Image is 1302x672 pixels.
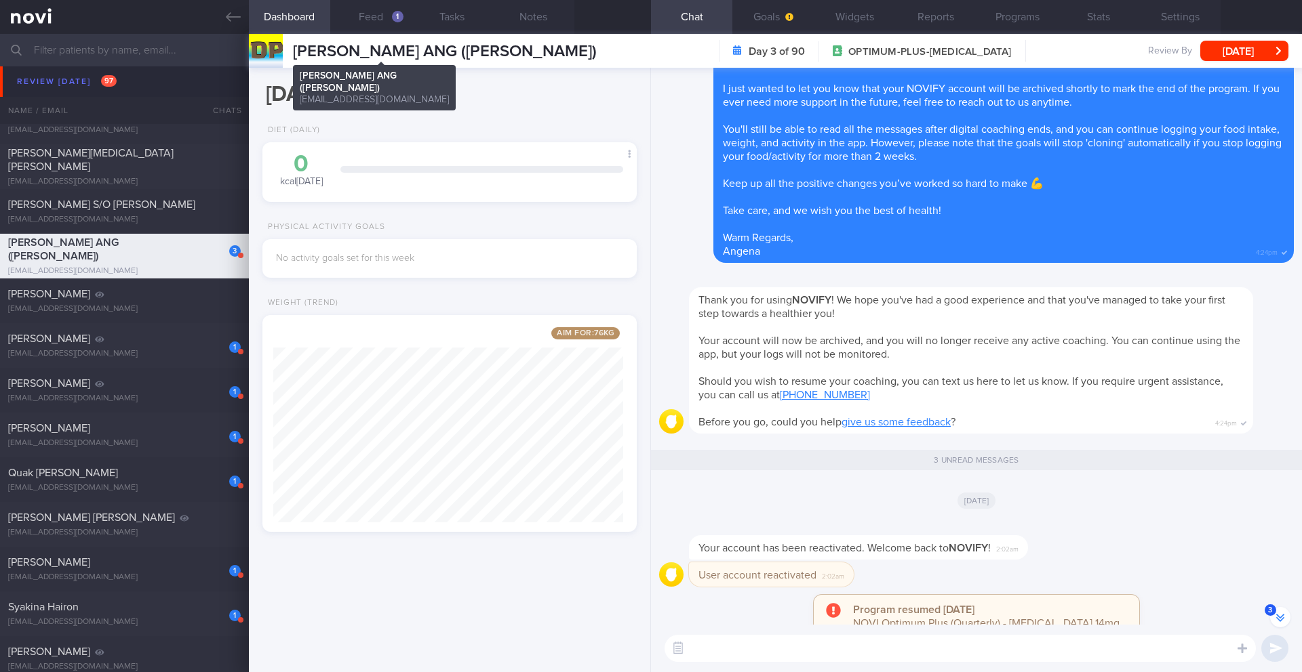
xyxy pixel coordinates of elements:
[8,394,241,404] div: [EMAIL_ADDRESS][DOMAIN_NAME]
[8,177,241,187] div: [EMAIL_ADDRESS][DOMAIN_NAME]
[723,83,1280,108] span: I just wanted to let you know that your NOVIFY account will be archived shortly to mark the end o...
[8,65,175,76] span: [PERSON_NAME] [PERSON_NAME]
[1265,604,1276,616] span: 3
[698,376,1223,400] span: Should you wish to resume your coaching, you can text us here to let us know. If you require urge...
[1200,41,1288,61] button: [DATE]
[723,178,1044,189] span: Keep up all the positive changes you’ve worked so hard to make 💪
[8,237,119,261] span: [PERSON_NAME] ANG ([PERSON_NAME])
[8,304,241,314] div: [EMAIL_ADDRESS][DOMAIN_NAME]
[276,253,623,265] div: No activity goals set for this week
[8,81,241,91] div: [EMAIL_ADDRESS][DOMAIN_NAME]
[8,438,241,448] div: [EMAIL_ADDRESS][DOMAIN_NAME]
[276,152,327,176] div: 0
[229,341,241,353] div: 1
[8,646,90,657] span: [PERSON_NAME]
[8,602,79,612] span: Syakina Hairon
[8,662,241,672] div: [EMAIL_ADDRESS][DOMAIN_NAME]
[229,386,241,398] div: 1
[8,349,241,359] div: [EMAIL_ADDRESS][DOMAIN_NAME]
[698,335,1240,360] span: Your account will now be archived, and you will no longer receive any active coaching. You can co...
[8,125,241,135] div: [EMAIL_ADDRESS][DOMAIN_NAME]
[1256,245,1278,257] span: 4:24pm
[853,618,1120,642] span: NOVI Optimum Plus (Quarterly) - [MEDICAL_DATA] 14mg (3 boxes)
[1148,45,1192,58] span: Review By
[8,467,118,478] span: Quak [PERSON_NAME]
[1215,415,1237,428] span: 4:24pm
[698,417,955,427] span: Before you go, could you help ?
[8,289,90,299] span: [PERSON_NAME]
[8,528,241,538] div: [EMAIL_ADDRESS][DOMAIN_NAME]
[229,610,241,621] div: 1
[8,333,90,344] span: [PERSON_NAME]
[262,125,320,135] div: Diet (Daily)
[698,295,1225,319] span: Thank you for using ! We hope you've had a good experience and that you've managed to take your f...
[848,45,1011,59] span: OPTIMUM-PLUS-[MEDICAL_DATA]
[262,298,338,308] div: Weight (Trend)
[8,423,90,434] span: [PERSON_NAME]
[8,483,241,493] div: [EMAIL_ADDRESS][DOMAIN_NAME]
[8,617,241,627] div: [EMAIL_ADDRESS][DOMAIN_NAME]
[8,266,241,276] div: [EMAIL_ADDRESS][DOMAIN_NAME]
[229,565,241,576] div: 1
[392,11,403,22] div: 1
[958,492,996,509] span: [DATE]
[276,152,327,188] div: kcal [DATE]
[853,604,974,615] strong: Program resumed [DATE]
[8,512,175,523] span: [PERSON_NAME] [PERSON_NAME]
[842,417,951,427] a: give us some feedback
[780,390,870,400] a: [PHONE_NUMBER]
[698,570,816,581] span: User account reactivated
[723,232,793,243] span: Warm Regards,
[8,110,90,121] span: [PERSON_NAME]
[749,45,805,58] strong: Day 3 of 90
[293,43,597,60] span: [PERSON_NAME] ANG ([PERSON_NAME])
[229,245,241,257] div: 3
[1270,607,1290,627] button: 3
[8,557,90,568] span: [PERSON_NAME]
[698,543,991,553] span: Your account has been reactivated. Welcome back to !
[8,572,241,583] div: [EMAIL_ADDRESS][DOMAIN_NAME]
[8,215,241,225] div: [EMAIL_ADDRESS][DOMAIN_NAME]
[8,199,195,210] span: [PERSON_NAME] S/O [PERSON_NAME]
[8,148,174,172] span: [PERSON_NAME][MEDICAL_DATA] [PERSON_NAME]
[949,543,988,553] strong: NOVIFY
[229,431,241,442] div: 1
[8,378,90,389] span: [PERSON_NAME]
[822,568,844,581] span: 2:02am
[723,246,760,257] span: Angena
[262,222,385,232] div: Physical Activity Goals
[229,476,241,487] div: 1
[996,541,1019,554] span: 2:02am
[723,205,941,216] span: Take care, and we wish you the best of health!
[792,295,831,306] strong: NOVIFY
[723,124,1282,162] span: You'll still be able to read all the messages after digital coaching ends, and you can continue l...
[551,327,620,339] span: Aim for: 76 kg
